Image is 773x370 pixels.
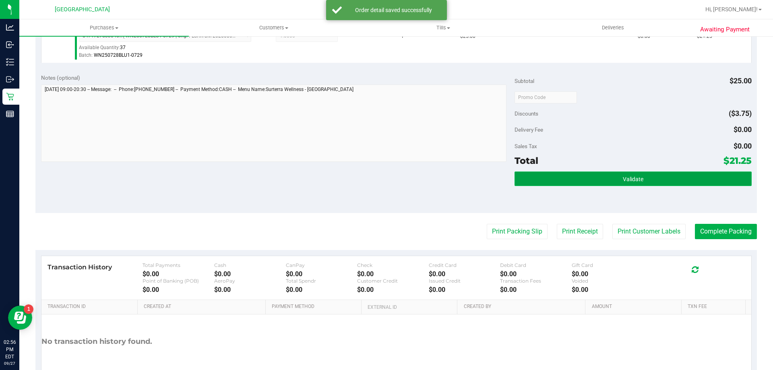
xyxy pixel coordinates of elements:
[359,24,527,31] span: Tills
[214,270,286,278] div: $0.00
[572,286,643,294] div: $0.00
[515,172,751,186] button: Validate
[6,23,14,31] inline-svg: Analytics
[48,304,134,310] a: Transaction ID
[729,109,752,118] span: ($3.75)
[557,224,603,239] button: Print Receipt
[358,19,528,36] a: Tills
[8,306,32,330] iframe: Resource center
[94,52,143,58] span: WN250728BLU1-0729
[41,314,152,369] div: No transaction history found.
[361,300,457,314] th: External ID
[55,6,110,13] span: [GEOGRAPHIC_DATA]
[464,304,582,310] a: Created By
[143,262,214,268] div: Total Payments
[6,41,14,49] inline-svg: Inbound
[4,339,16,360] p: 02:56 PM EDT
[79,42,260,58] div: Available Quantity:
[515,91,577,103] input: Promo Code
[500,278,572,284] div: Transaction Fees
[515,106,538,121] span: Discounts
[120,45,126,50] span: 37
[79,52,93,58] span: Batch:
[6,110,14,118] inline-svg: Reports
[214,286,286,294] div: $0.00
[515,126,543,133] span: Delivery Fee
[189,24,358,31] span: Customers
[515,155,538,166] span: Total
[272,304,358,310] a: Payment Method
[346,6,441,14] div: Order detail saved successfully
[357,270,429,278] div: $0.00
[500,286,572,294] div: $0.00
[500,270,572,278] div: $0.00
[214,278,286,284] div: AeroPay
[528,19,698,36] a: Deliveries
[500,262,572,268] div: Debit Card
[286,278,358,284] div: Total Spendr
[214,262,286,268] div: Cash
[41,74,80,81] span: Notes (optional)
[700,25,750,34] span: Awaiting Payment
[143,286,214,294] div: $0.00
[357,278,429,284] div: Customer Credit
[734,142,752,150] span: $0.00
[6,58,14,66] inline-svg: Inventory
[695,224,757,239] button: Complete Packing
[19,24,189,31] span: Purchases
[515,143,537,149] span: Sales Tax
[429,270,500,278] div: $0.00
[429,286,500,294] div: $0.00
[6,93,14,101] inline-svg: Retail
[6,75,14,83] inline-svg: Outbound
[286,286,358,294] div: $0.00
[723,155,752,166] span: $21.25
[734,125,752,134] span: $0.00
[189,19,358,36] a: Customers
[591,24,635,31] span: Deliveries
[487,224,548,239] button: Print Packing Slip
[623,176,643,182] span: Validate
[357,262,429,268] div: Check
[515,78,534,84] span: Subtotal
[572,278,643,284] div: Voided
[19,19,189,36] a: Purchases
[705,6,758,12] span: Hi, [PERSON_NAME]!
[572,270,643,278] div: $0.00
[4,360,16,366] p: 09/27
[688,304,742,310] a: Txn Fee
[730,76,752,85] span: $25.00
[24,304,33,314] iframe: Resource center unread badge
[429,262,500,268] div: Credit Card
[286,262,358,268] div: CanPay
[144,304,262,310] a: Created At
[143,278,214,284] div: Point of Banking (POB)
[143,270,214,278] div: $0.00
[357,286,429,294] div: $0.00
[429,278,500,284] div: Issued Credit
[572,262,643,268] div: Gift Card
[612,224,686,239] button: Print Customer Labels
[286,270,358,278] div: $0.00
[592,304,678,310] a: Amount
